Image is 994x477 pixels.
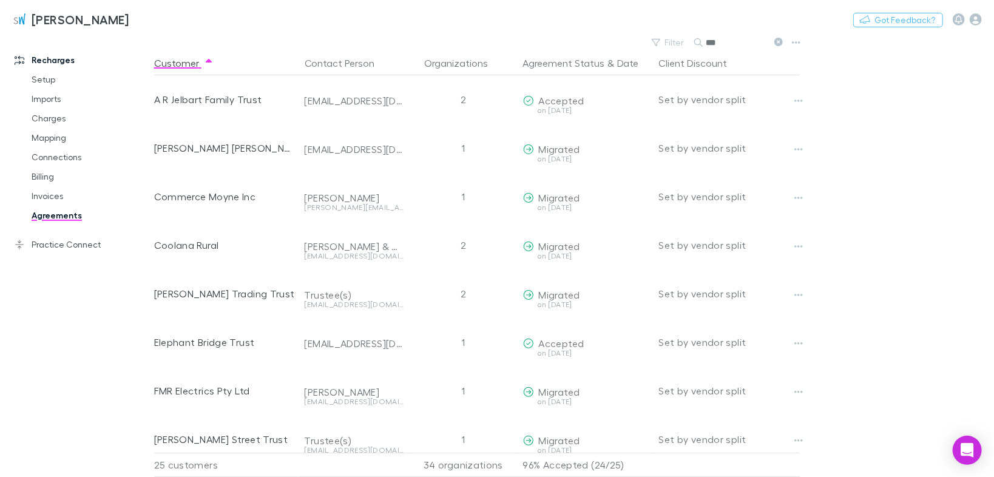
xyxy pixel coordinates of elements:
[523,447,649,454] div: on [DATE]
[305,447,404,454] div: [EMAIL_ADDRESS][DOMAIN_NAME]
[539,435,580,446] span: Migrated
[305,435,404,447] div: Trustee(s)
[305,337,404,350] div: [EMAIL_ADDRESS][DOMAIN_NAME]
[539,192,580,203] span: Migrated
[2,235,159,254] a: Practice Connect
[154,453,300,477] div: 25 customers
[154,124,295,172] div: [PERSON_NAME] [PERSON_NAME]
[523,350,649,357] div: on [DATE]
[5,5,137,34] a: [PERSON_NAME]
[523,453,649,476] p: 96% Accepted (24/25)
[305,386,404,398] div: [PERSON_NAME]
[154,221,295,269] div: Coolana Rural
[305,240,404,252] div: [PERSON_NAME] & Max
[154,269,295,318] div: [PERSON_NAME] Trading Trust
[523,398,649,405] div: on [DATE]
[19,167,159,186] a: Billing
[523,252,649,260] div: on [DATE]
[19,147,159,167] a: Connections
[523,204,649,211] div: on [DATE]
[19,70,159,89] a: Setup
[305,192,404,204] div: [PERSON_NAME]
[659,269,800,318] div: Set by vendor split
[853,13,943,27] button: Got Feedback?
[424,51,502,75] button: Organizations
[409,269,518,318] div: 2
[409,453,518,477] div: 34 organizations
[539,289,580,300] span: Migrated
[32,12,129,27] h3: [PERSON_NAME]
[646,35,692,50] button: Filter
[659,75,800,124] div: Set by vendor split
[19,128,159,147] a: Mapping
[523,51,605,75] button: Agreement Status
[659,221,800,269] div: Set by vendor split
[305,301,404,308] div: [EMAIL_ADDRESS][DOMAIN_NAME]
[409,221,518,269] div: 2
[154,367,295,415] div: FMR Electrics Pty Ltd
[523,107,649,114] div: on [DATE]
[409,172,518,221] div: 1
[305,204,404,211] div: [PERSON_NAME][EMAIL_ADDRESS][DOMAIN_NAME]
[154,75,295,124] div: A R Jelbart Family Trust
[154,51,214,75] button: Customer
[12,12,27,27] img: Sinclair Wilson's Logo
[305,51,390,75] button: Contact Person
[305,95,404,107] div: [EMAIL_ADDRESS][DOMAIN_NAME]
[19,89,159,109] a: Imports
[659,51,742,75] button: Client Discount
[659,318,800,367] div: Set by vendor split
[523,51,649,75] div: &
[19,186,159,206] a: Invoices
[305,398,404,405] div: [EMAIL_ADDRESS][DOMAIN_NAME]
[19,109,159,128] a: Charges
[305,143,404,155] div: [EMAIL_ADDRESS][DOMAIN_NAME]
[539,386,580,397] span: Migrated
[659,172,800,221] div: Set by vendor split
[409,124,518,172] div: 1
[409,318,518,367] div: 1
[154,415,295,464] div: [PERSON_NAME] Street Trust
[539,143,580,155] span: Migrated
[19,206,159,225] a: Agreements
[154,318,295,367] div: Elephant Bridge Trust
[409,415,518,464] div: 1
[523,301,649,308] div: on [DATE]
[154,172,295,221] div: Commerce Moyne Inc
[659,415,800,464] div: Set by vendor split
[409,367,518,415] div: 1
[305,252,404,260] div: [EMAIL_ADDRESS][DOMAIN_NAME]
[659,367,800,415] div: Set by vendor split
[305,289,404,301] div: Trustee(s)
[539,95,584,106] span: Accepted
[659,124,800,172] div: Set by vendor split
[953,436,982,465] div: Open Intercom Messenger
[2,50,159,70] a: Recharges
[539,240,580,252] span: Migrated
[409,75,518,124] div: 2
[617,51,639,75] button: Date
[523,155,649,163] div: on [DATE]
[539,337,584,349] span: Accepted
